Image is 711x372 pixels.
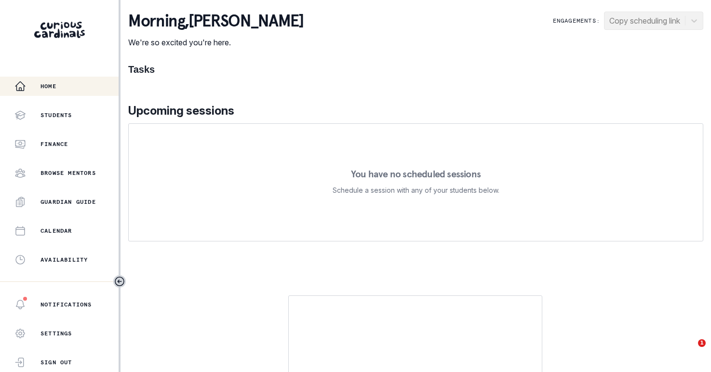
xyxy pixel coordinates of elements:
[351,169,481,179] p: You have no scheduled sessions
[40,140,68,148] p: Finance
[128,37,303,48] p: We're so excited you're here.
[40,169,96,177] p: Browse Mentors
[128,64,703,75] h1: Tasks
[40,198,96,206] p: Guardian Guide
[678,339,701,362] iframe: Intercom live chat
[40,256,88,264] p: Availability
[333,185,499,196] p: Schedule a session with any of your students below.
[40,330,72,337] p: Settings
[40,227,72,235] p: Calendar
[128,12,303,31] p: morning , [PERSON_NAME]
[128,102,703,120] p: Upcoming sessions
[113,275,126,288] button: Toggle sidebar
[40,82,56,90] p: Home
[34,22,85,38] img: Curious Cardinals Logo
[40,359,72,366] p: Sign Out
[553,17,600,25] p: Engagements:
[40,301,92,308] p: Notifications
[698,339,706,347] span: 1
[40,111,72,119] p: Students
